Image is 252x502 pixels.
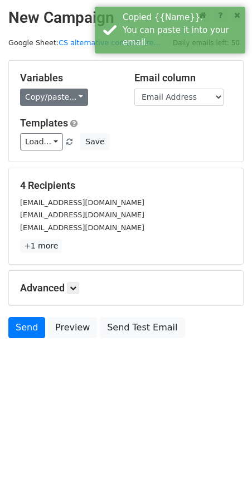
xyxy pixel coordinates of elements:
a: Load... [20,133,63,150]
a: CS alternative contacts (re... [59,38,161,47]
a: Send Test Email [100,317,185,338]
a: Send [8,317,45,338]
h5: Email column [134,72,232,84]
h5: Variables [20,72,118,84]
h2: New Campaign [8,8,244,27]
small: [EMAIL_ADDRESS][DOMAIN_NAME] [20,211,144,219]
a: Preview [48,317,97,338]
small: [EMAIL_ADDRESS][DOMAIN_NAME] [20,198,144,207]
h5: 4 Recipients [20,179,232,192]
div: Copied {{Name}}. You can paste it into your email. [123,11,241,49]
a: Templates [20,117,68,129]
iframe: Chat Widget [196,449,252,502]
h5: Advanced [20,282,232,294]
a: Copy/paste... [20,89,88,106]
button: Save [80,133,109,150]
small: Google Sheet: [8,38,161,47]
small: [EMAIL_ADDRESS][DOMAIN_NAME] [20,223,144,232]
a: +1 more [20,239,62,253]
